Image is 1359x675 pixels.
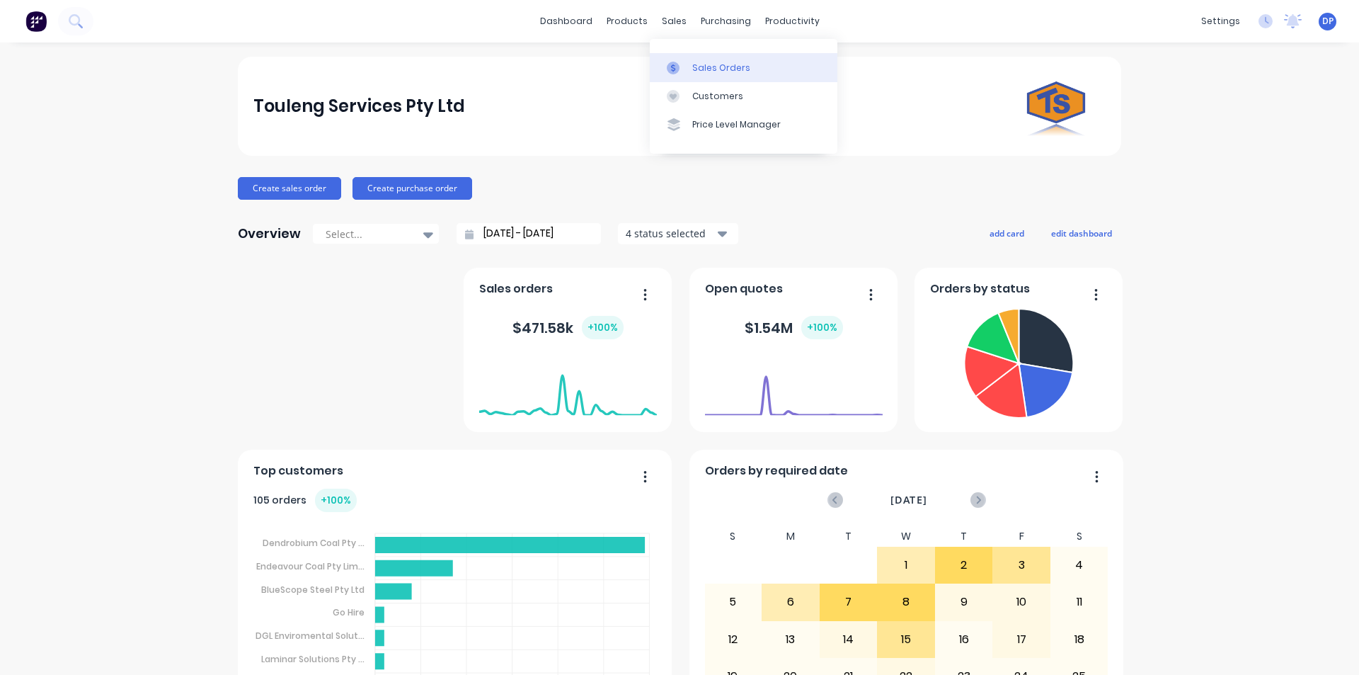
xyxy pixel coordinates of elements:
div: Sales Orders [692,62,750,74]
a: dashboard [533,11,600,32]
tspan: BlueScope Steel Pty Ltd [261,583,365,595]
div: 14 [820,622,877,657]
div: Customers [692,90,743,103]
span: Orders by status [930,280,1030,297]
div: + 100 % [582,316,624,339]
span: [DATE] [890,492,927,508]
div: S [704,526,762,547]
div: W [877,526,935,547]
tspan: Endeavour Coal Pty Lim... [256,560,365,572]
div: 17 [993,622,1050,657]
div: $ 471.58k [512,316,624,339]
div: Price Level Manager [692,118,781,131]
div: 12 [705,622,762,657]
div: 1 [878,548,934,583]
div: + 100 % [315,489,357,512]
div: 2 [936,548,992,583]
span: Sales orders [479,280,553,297]
span: DP [1322,15,1334,28]
span: Open quotes [705,280,783,297]
div: sales [655,11,694,32]
div: 9 [936,584,992,620]
button: Create purchase order [352,177,472,200]
div: 7 [820,584,877,620]
div: 18 [1051,622,1108,657]
img: Touleng Services Pty Ltd [1007,57,1106,156]
div: F [992,526,1050,547]
div: 10 [993,584,1050,620]
button: edit dashboard [1042,224,1121,242]
div: Touleng Services Pty Ltd [253,92,465,120]
div: + 100 % [801,316,843,339]
tspan: Go Hire [333,606,365,618]
div: 105 orders [253,489,357,512]
span: Top customers [253,463,343,480]
div: 6 [762,584,819,620]
div: productivity [758,11,827,32]
div: 5 [705,584,762,620]
tspan: Laminar Solutions Pty ... [261,653,365,665]
div: 4 status selected [626,226,715,241]
div: 11 [1051,584,1108,620]
a: Customers [650,82,837,110]
a: Sales Orders [650,53,837,81]
img: Factory [25,11,47,32]
div: purchasing [694,11,758,32]
div: 3 [993,548,1050,583]
tspan: DGL Enviromental Solut... [256,630,365,642]
div: 13 [762,622,819,657]
button: 4 status selected [618,223,738,244]
div: T [935,526,993,547]
tspan: Dendrobium Coal Pty ... [263,537,365,549]
div: 8 [878,584,934,620]
button: add card [980,224,1033,242]
div: settings [1194,11,1247,32]
div: products [600,11,655,32]
a: Price Level Manager [650,110,837,139]
div: T [820,526,878,547]
div: 16 [936,622,992,657]
button: Create sales order [238,177,341,200]
div: 15 [878,622,934,657]
div: Overview [238,220,301,248]
div: S [1050,526,1108,547]
div: $ 1.54M [745,316,843,339]
div: M [762,526,820,547]
div: 4 [1051,548,1108,583]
